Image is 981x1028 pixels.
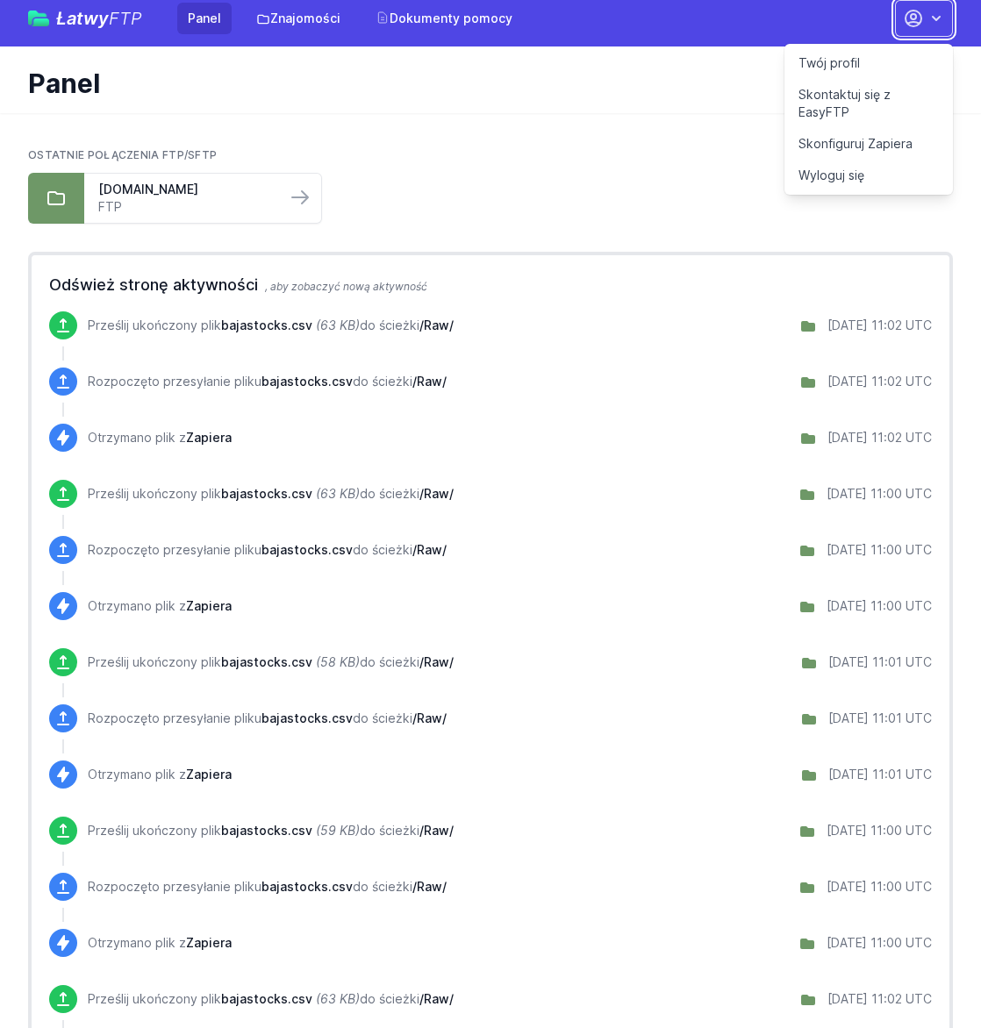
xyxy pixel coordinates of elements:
font: /Raw/ [419,486,454,501]
font: Zapiera [186,430,232,445]
font: do ścieżki [360,318,419,332]
font: (58 KB) [316,654,360,669]
font: , aby zobaczyć nową aktywność [265,280,427,293]
font: Rozpoczęto przesyłanie pliku [88,374,261,389]
span: /Surowy/ [412,374,447,389]
span: /Surowy/ [419,991,454,1006]
font: /Raw/ [419,318,454,332]
font: [DATE] 11:02 UTC [827,374,932,389]
font: (59 KB) [316,823,360,838]
font: [DATE] 11:01 UTC [828,710,932,725]
font: FTP [109,8,142,29]
font: [DATE] 11:00 UTC [827,542,932,557]
a: ŁatwyFTP [28,10,142,27]
font: bajastocks.csv [221,823,312,838]
span: /Surowy/ [412,542,447,557]
font: Otrzymano plik z [88,935,186,950]
span: /Surowy/ [412,879,447,894]
font: bajastocks.csv [221,486,312,501]
font: [DATE] 11:01 UTC [828,767,932,782]
font: Odśwież stronę aktywności [49,275,258,294]
font: bajastocks.csv [261,879,353,894]
a: FTP [98,198,272,216]
font: Prześlij ukończony plik [88,823,221,838]
a: [DOMAIN_NAME] [98,181,272,198]
font: FTP [98,199,122,214]
font: Dokumenty pomocy [390,11,512,25]
font: [DATE] 11:00 UTC [827,935,932,950]
span: /Surowy/ [419,654,454,669]
font: [DOMAIN_NAME] [98,182,198,196]
font: Prześlij ukończony plik [88,654,221,669]
font: do ścieżki [353,542,412,557]
font: do ścieżki [360,654,419,669]
font: do ścieżki [353,710,412,725]
a: Dokumenty pomocy [365,3,523,34]
font: [DATE] 11:02 UTC [827,430,932,445]
img: easyftp_logo.png [28,11,49,26]
font: do ścieżki [353,374,412,389]
font: Twój profil [798,55,860,70]
span: /Surowy/ [419,486,454,501]
span: /Surowy/ [419,823,454,838]
font: /Raw/ [412,374,447,389]
font: bajastocks.csv [221,654,312,669]
font: [DATE] 11:02 UTC [827,991,932,1006]
font: Skonfiguruj Zapiera [798,136,913,151]
font: bajastocks.csv [261,710,353,725]
font: Prześlij ukończony plik [88,318,221,332]
font: bajastocks.csv [221,318,312,332]
font: Zapiera [186,598,232,613]
font: Otrzymano plik z [88,430,186,445]
font: (63 KB) [316,991,360,1006]
font: Prześlij ukończony plik [88,991,221,1006]
font: bajastocks.csv [221,991,312,1006]
font: [DATE] 11:01 UTC [828,654,932,669]
font: Znajomości [270,11,340,25]
iframe: Kontroler czatu Drift Widget [893,940,960,1007]
font: Panel [188,11,221,25]
font: /Raw/ [419,823,454,838]
font: [DATE] 11:00 UTC [827,879,932,894]
font: Otrzymano plik z [88,598,186,613]
span: /Surowy/ [419,318,454,332]
font: do ścieżki [360,991,419,1006]
font: /Raw/ [419,991,454,1006]
font: /Raw/ [412,542,447,557]
font: do ścieżki [360,823,419,838]
font: /Raw/ [412,879,447,894]
font: Rozpoczęto przesyłanie pliku [88,879,261,894]
font: (63 KB) [316,486,360,501]
font: Zapiera [186,935,232,950]
font: Zapiera [186,767,232,782]
font: do ścieżki [353,879,412,894]
font: [DATE] 11:00 UTC [827,486,932,501]
font: Wyloguj się [798,168,864,182]
a: Panel [177,3,232,34]
a: Znajomości [246,3,351,34]
span: /Surowy/ [412,710,447,725]
font: /Raw/ [412,710,447,725]
font: Prześlij ukończony plik [88,486,221,501]
font: (63 KB) [316,318,360,332]
font: Ostatnie połączenia FTP/SFTP [28,148,217,161]
font: bajastocks.csv [261,374,353,389]
font: [DATE] 11:00 UTC [827,598,932,613]
font: [DATE] 11:00 UTC [827,823,932,838]
font: Łatwy [56,8,109,29]
font: Rozpoczęto przesyłanie pliku [88,542,261,557]
font: Otrzymano plik z [88,767,186,782]
font: /Raw/ [419,654,454,669]
font: bajastocks.csv [261,542,353,557]
font: Panel [28,68,100,99]
font: Skontaktuj się z EasyFTP [798,87,891,119]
